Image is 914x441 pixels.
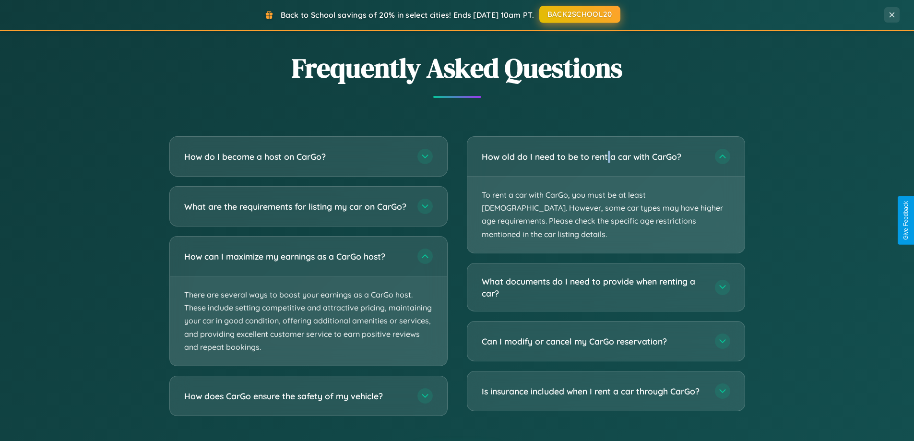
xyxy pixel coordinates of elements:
h3: How old do I need to be to rent a car with CarGo? [482,151,705,163]
h3: How can I maximize my earnings as a CarGo host? [184,250,408,262]
div: Give Feedback [902,201,909,240]
h3: Is insurance included when I rent a car through CarGo? [482,385,705,397]
span: Back to School savings of 20% in select cities! Ends [DATE] 10am PT. [281,10,534,20]
h3: Can I modify or cancel my CarGo reservation? [482,335,705,347]
h3: What are the requirements for listing my car on CarGo? [184,201,408,213]
h2: Frequently Asked Questions [169,49,745,86]
h3: What documents do I need to provide when renting a car? [482,275,705,299]
button: BACK2SCHOOL20 [539,6,620,23]
h3: How does CarGo ensure the safety of my vehicle? [184,390,408,402]
p: To rent a car with CarGo, you must be at least [DEMOGRAPHIC_DATA]. However, some car types may ha... [467,177,745,253]
p: There are several ways to boost your earnings as a CarGo host. These include setting competitive ... [170,276,447,366]
h3: How do I become a host on CarGo? [184,151,408,163]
